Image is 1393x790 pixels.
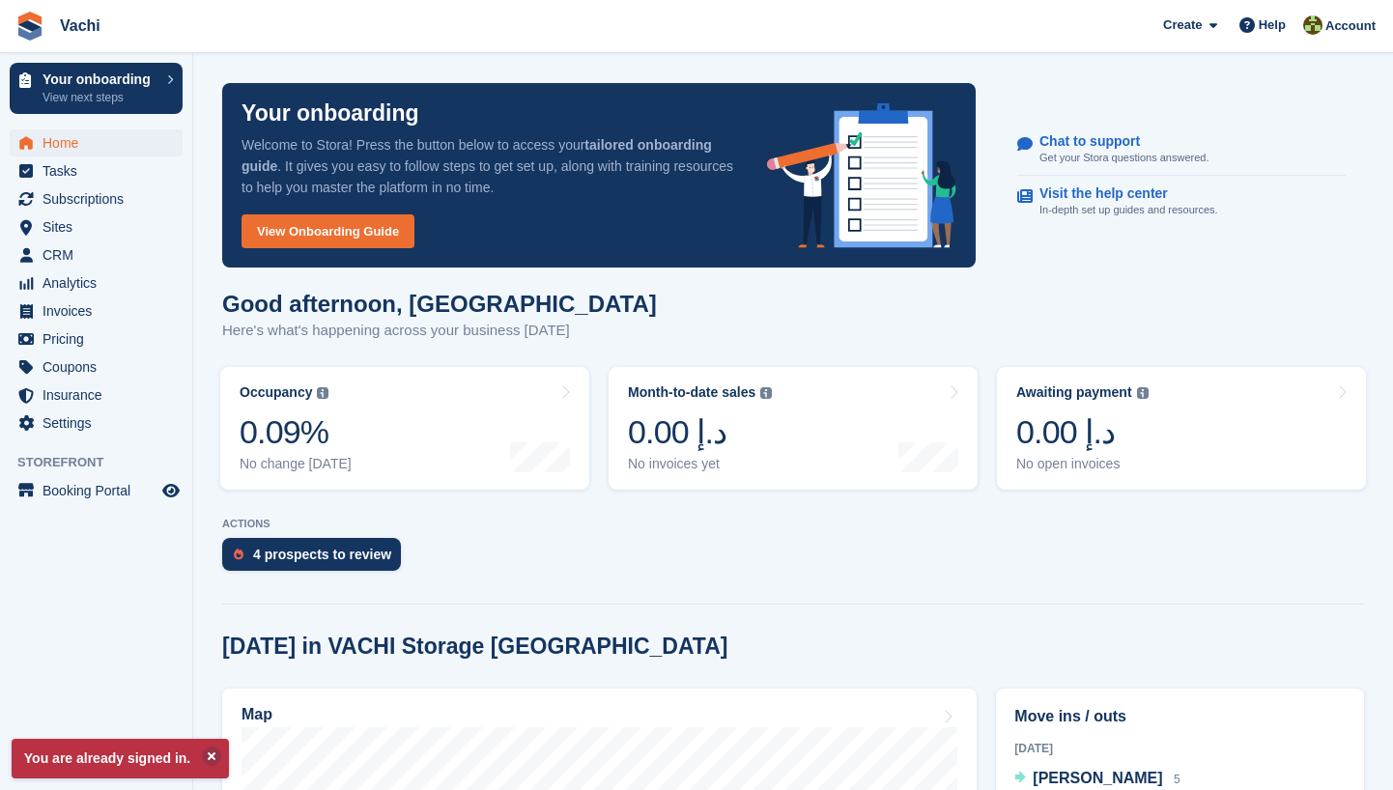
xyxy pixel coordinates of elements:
[767,103,956,248] img: onboarding-info-6c161a55d2c0e0a8cae90662b2fe09162a5109e8cc188191df67fb4f79e88e88.svg
[10,381,183,409] a: menu
[1174,773,1180,786] span: 5
[1325,16,1376,36] span: Account
[10,297,183,324] a: menu
[1016,412,1149,452] div: 0.00 د.إ
[43,325,158,353] span: Pricing
[317,387,328,399] img: icon-info-grey-7440780725fd019a000dd9b08b2336e03edf1995a4989e88bcd33f0948082b44.svg
[10,477,183,504] a: menu
[1163,15,1202,35] span: Create
[43,157,158,184] span: Tasks
[240,412,352,452] div: 0.09%
[220,367,589,490] a: Occupancy 0.09% No change [DATE]
[234,549,243,560] img: prospect-51fa495bee0391a8d652442698ab0144808aea92771e9ea1ae160a38d050c398.svg
[1033,770,1162,786] span: [PERSON_NAME]
[43,477,158,504] span: Booking Portal
[222,538,411,580] a: 4 prospects to review
[1017,176,1346,228] a: Visit the help center In-depth set up guides and resources.
[1014,740,1346,757] div: [DATE]
[242,706,272,723] h2: Map
[1039,202,1218,218] p: In-depth set up guides and resources.
[10,185,183,212] a: menu
[1039,150,1208,166] p: Get your Stora questions answered.
[1039,133,1193,150] p: Chat to support
[1137,387,1149,399] img: icon-info-grey-7440780725fd019a000dd9b08b2336e03edf1995a4989e88bcd33f0948082b44.svg
[1016,456,1149,472] div: No open invoices
[43,213,158,240] span: Sites
[609,367,978,490] a: Month-to-date sales 0.00 د.إ No invoices yet
[253,547,391,562] div: 4 prospects to review
[10,353,183,381] a: menu
[10,63,183,114] a: Your onboarding View next steps
[1259,15,1286,35] span: Help
[222,518,1364,530] p: ACTIONS
[12,739,229,778] p: You are already signed in.
[242,134,736,198] p: Welcome to Stora! Press the button below to access your . It gives you easy to follow steps to ge...
[1039,185,1203,202] p: Visit the help center
[242,214,414,248] a: View Onboarding Guide
[43,381,158,409] span: Insurance
[43,129,158,156] span: Home
[10,213,183,240] a: menu
[10,129,183,156] a: menu
[10,409,183,437] a: menu
[1016,384,1132,401] div: Awaiting payment
[628,412,772,452] div: 0.00 د.إ
[15,12,44,41] img: stora-icon-8386f47178a22dfd0bd8f6a31ec36ba5ce8667c1dd55bd0f319d3a0aa187defe.svg
[628,384,755,401] div: Month-to-date sales
[10,241,183,268] a: menu
[1014,705,1346,728] h2: Move ins / outs
[222,634,727,660] h2: [DATE] in VACHI Storage [GEOGRAPHIC_DATA]
[10,157,183,184] a: menu
[10,325,183,353] a: menu
[43,241,158,268] span: CRM
[43,297,158,324] span: Invoices
[43,72,157,86] p: Your onboarding
[240,384,312,401] div: Occupancy
[159,479,183,502] a: Preview store
[1303,15,1322,35] img: Anete Gre
[17,453,192,472] span: Storefront
[43,269,158,296] span: Analytics
[628,456,772,472] div: No invoices yet
[240,456,352,472] div: No change [DATE]
[52,10,108,42] a: Vachi
[222,291,657,317] h1: Good afternoon, [GEOGRAPHIC_DATA]
[43,185,158,212] span: Subscriptions
[997,367,1366,490] a: Awaiting payment 0.00 د.إ No open invoices
[1017,124,1346,177] a: Chat to support Get your Stora questions answered.
[242,102,419,125] p: Your onboarding
[222,320,657,342] p: Here's what's happening across your business [DATE]
[43,409,158,437] span: Settings
[43,353,158,381] span: Coupons
[43,89,157,106] p: View next steps
[10,269,183,296] a: menu
[760,387,772,399] img: icon-info-grey-7440780725fd019a000dd9b08b2336e03edf1995a4989e88bcd33f0948082b44.svg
